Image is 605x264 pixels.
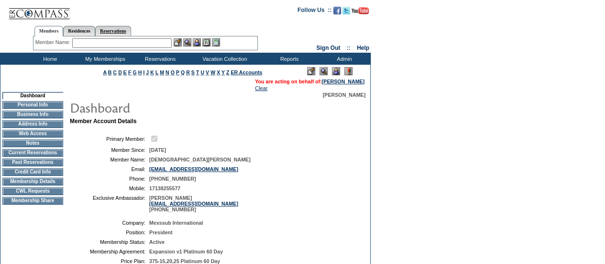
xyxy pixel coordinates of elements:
a: K [150,69,154,75]
td: Current Reservations [2,149,63,157]
span: [PERSON_NAME] [PHONE_NUMBER] [149,195,238,212]
td: Follow Us :: [297,6,331,17]
td: Membership Status: [74,239,145,245]
td: Home [22,53,77,65]
img: Impersonate [193,38,201,46]
td: Price Plan: [74,258,145,264]
a: [EMAIL_ADDRESS][DOMAIN_NAME] [149,166,238,172]
span: 17138255577 [149,185,180,191]
td: CWL Requests [2,187,63,195]
a: I [143,69,144,75]
a: C [113,69,117,75]
img: Subscribe to our YouTube Channel [352,7,369,14]
a: Members [34,26,64,36]
a: F [128,69,132,75]
span: 375-15,20,25 Platinum 60 Day [149,258,220,264]
td: Web Access [2,130,63,138]
img: Edit Mode [307,67,315,75]
td: Member Name: [74,157,145,162]
td: Membership Share [2,197,63,205]
td: Personal Info [2,101,63,109]
a: Follow us on Twitter [342,10,350,15]
span: [PERSON_NAME] [323,92,365,98]
a: [PERSON_NAME] [322,79,364,84]
a: Help [357,45,369,51]
a: Y [221,69,225,75]
a: J [146,69,149,75]
td: Email: [74,166,145,172]
a: U [200,69,204,75]
a: ER Accounts [231,69,262,75]
img: Impersonate [332,67,340,75]
a: T [196,69,199,75]
a: Clear [255,85,267,91]
td: Phone: [74,176,145,182]
img: Reservations [202,38,210,46]
a: Become our fan on Facebook [333,10,341,15]
td: Mobile: [74,185,145,191]
a: G [132,69,136,75]
a: Sign Out [316,45,340,51]
a: [EMAIL_ADDRESS][DOMAIN_NAME] [149,201,238,207]
a: Q [181,69,185,75]
span: [DATE] [149,147,166,153]
span: Active [149,239,165,245]
a: A [103,69,107,75]
img: Log Concern/Member Elevation [344,67,352,75]
img: b_edit.gif [174,38,182,46]
a: Z [226,69,230,75]
a: B [108,69,112,75]
td: Position: [74,230,145,235]
span: :: [347,45,351,51]
a: M [160,69,164,75]
span: Expansion v1 Platinum 60 Day [149,249,223,254]
a: N [165,69,169,75]
div: Member Name: [35,38,72,46]
b: Member Account Details [70,118,137,125]
a: V [206,69,209,75]
td: Business Info [2,111,63,118]
span: Mexssub International [149,220,203,226]
img: Become our fan on Facebook [333,7,341,14]
span: [DEMOGRAPHIC_DATA][PERSON_NAME] [149,157,251,162]
a: P [176,69,179,75]
td: Primary Member: [74,134,145,143]
a: Reservations [95,26,131,36]
td: Reservations [132,53,187,65]
img: View Mode [319,67,328,75]
a: Subscribe to our YouTube Channel [352,10,369,15]
a: X [217,69,220,75]
a: L [155,69,158,75]
a: H [138,69,142,75]
td: Reports [261,53,316,65]
td: Membership Details [2,178,63,185]
td: Notes [2,139,63,147]
a: D [118,69,122,75]
td: Admin [316,53,371,65]
a: R [186,69,190,75]
td: Dashboard [2,92,63,99]
span: You are acting on behalf of: [255,79,364,84]
img: b_calculator.gif [212,38,220,46]
td: Exclusive Ambassador: [74,195,145,212]
td: Company: [74,220,145,226]
img: View [183,38,191,46]
td: Vacation Collection [187,53,261,65]
td: Address Info [2,120,63,128]
a: Residences [63,26,95,36]
img: Follow us on Twitter [342,7,350,14]
td: Membership Agreement: [74,249,145,254]
img: pgTtlDashboard.gif [69,98,261,117]
td: Credit Card Info [2,168,63,176]
td: Member Since: [74,147,145,153]
a: W [210,69,215,75]
a: S [191,69,195,75]
span: President [149,230,173,235]
span: [PHONE_NUMBER] [149,176,196,182]
td: My Memberships [77,53,132,65]
td: Past Reservations [2,159,63,166]
a: O [171,69,175,75]
a: E [123,69,127,75]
